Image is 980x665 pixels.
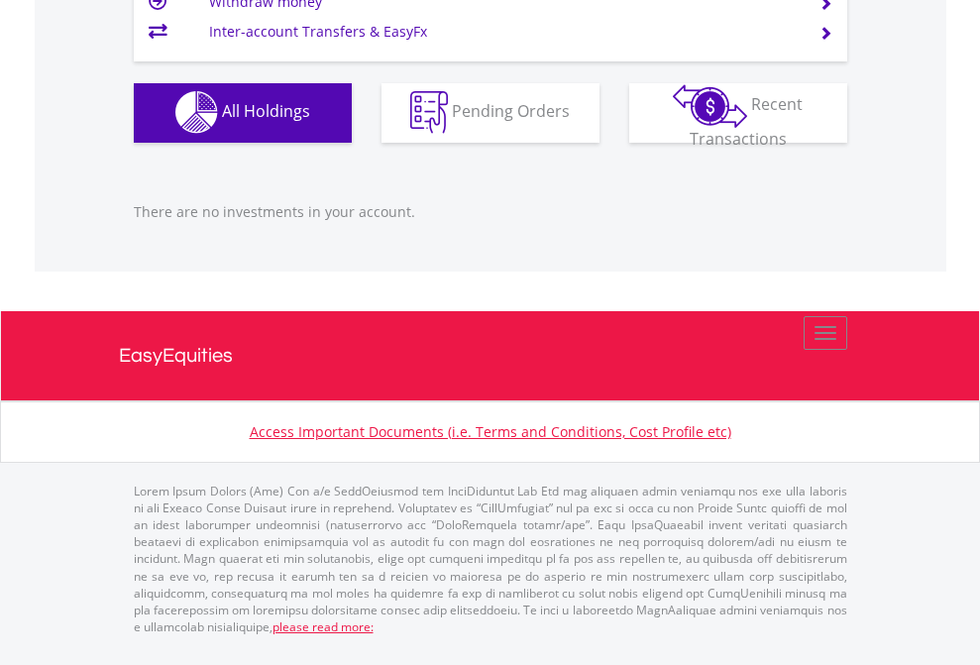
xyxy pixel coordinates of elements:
p: Lorem Ipsum Dolors (Ame) Con a/e SeddOeiusmod tem InciDiduntut Lab Etd mag aliquaen admin veniamq... [134,483,847,635]
a: Access Important Documents (i.e. Terms and Conditions, Cost Profile etc) [250,422,731,441]
button: All Holdings [134,83,352,143]
button: Recent Transactions [629,83,847,143]
button: Pending Orders [381,83,599,143]
p: There are no investments in your account. [134,202,847,222]
span: All Holdings [222,100,310,122]
span: Recent Transactions [690,93,804,150]
span: Pending Orders [452,100,570,122]
td: Inter-account Transfers & EasyFx [209,17,795,47]
img: pending_instructions-wht.png [410,91,448,134]
img: transactions-zar-wht.png [673,84,747,128]
img: holdings-wht.png [175,91,218,134]
a: please read more: [272,618,374,635]
a: EasyEquities [119,311,862,400]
